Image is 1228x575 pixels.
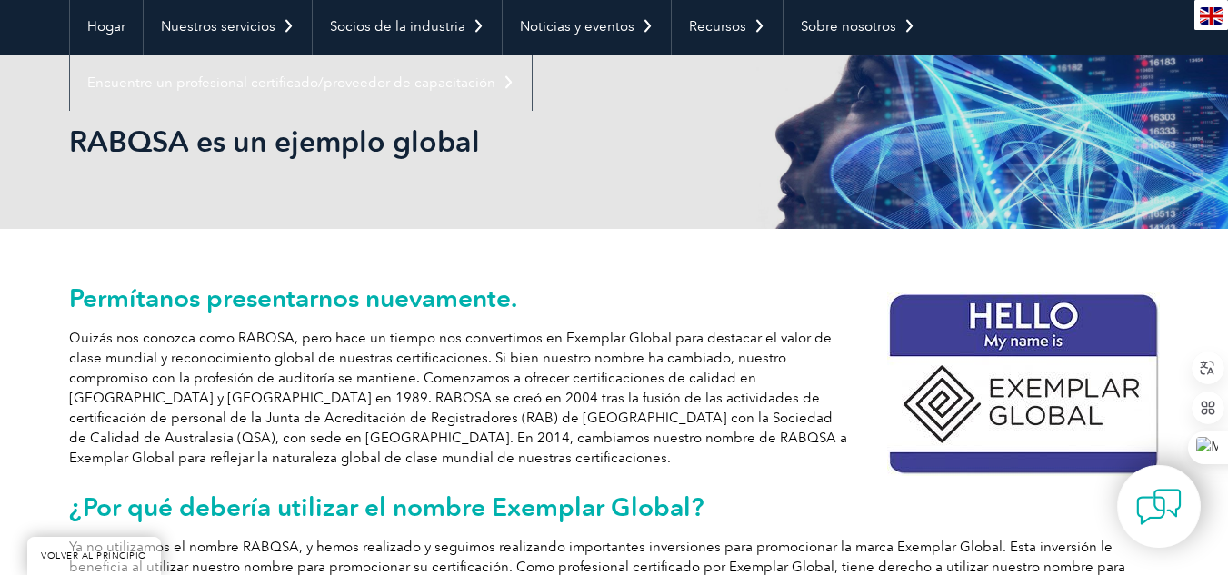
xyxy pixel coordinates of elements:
[330,18,465,35] font: Socios de la industria
[87,18,125,35] font: Hogar
[69,124,480,159] font: RABQSA es un ejemplo global
[161,18,275,35] font: Nuestros servicios
[1200,7,1223,25] img: en
[1136,484,1182,530] img: contact-chat.png
[520,18,634,35] font: Noticias y eventos
[70,55,532,111] a: Encuentre un profesional certificado/proveedor de capacitación
[69,491,704,522] font: ¿Por qué debería utilizar el nombre Exemplar Global?
[87,74,495,91] font: Encuentre un profesional certificado/proveedor de capacitación
[801,18,896,35] font: Sobre nosotros
[27,537,161,575] a: VOLVER AL PRINCIPIO
[69,330,847,466] font: Quizás nos conozca como RABQSA, pero hace un tiempo nos convertimos en Exemplar Global para desta...
[69,283,517,313] font: Permítanos presentarnos nuevamente.
[41,550,147,561] font: VOLVER AL PRINCIPIO
[689,18,746,35] font: Recursos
